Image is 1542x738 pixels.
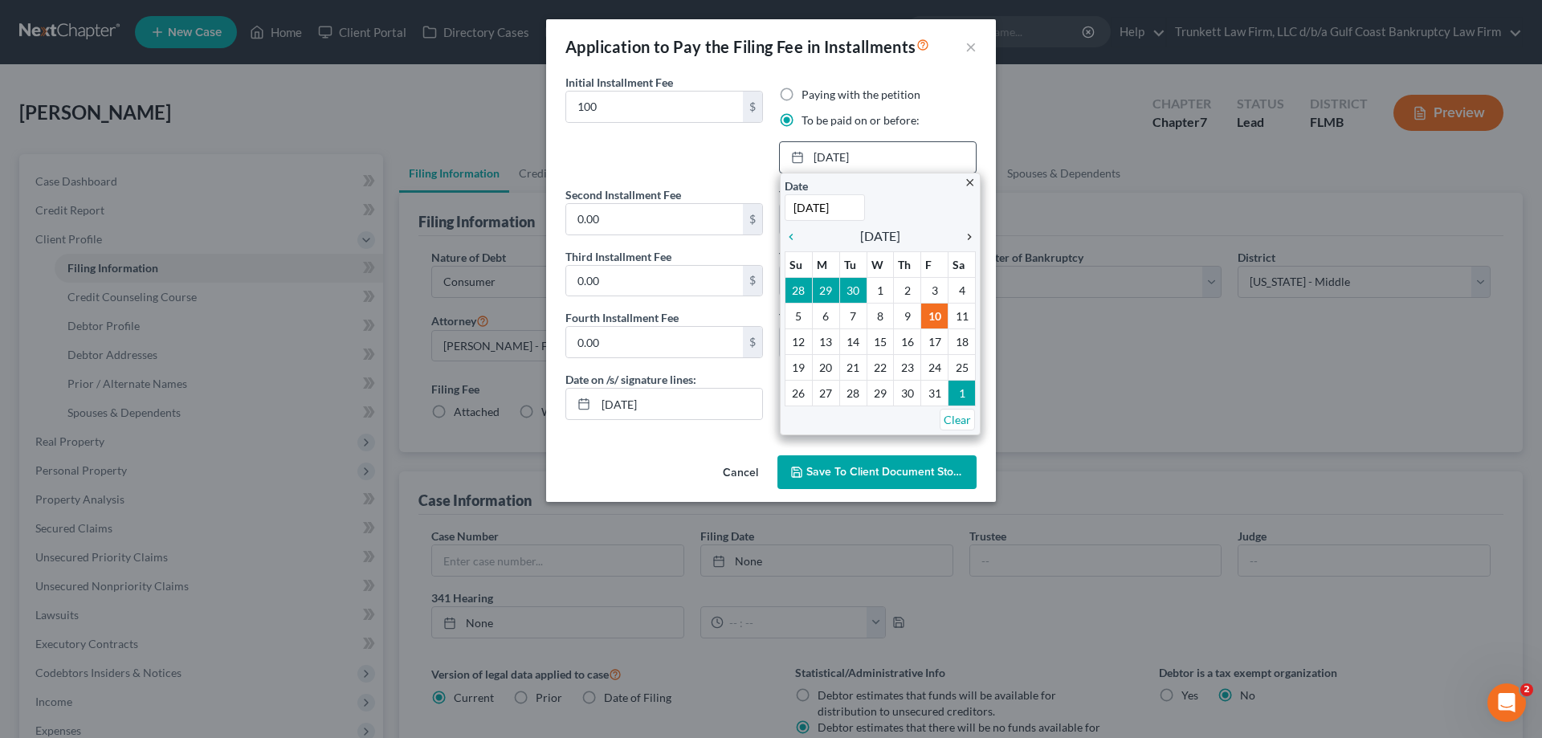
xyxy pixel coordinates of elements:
[743,327,762,357] div: $
[743,204,762,234] div: $
[806,465,977,479] span: Save to Client Document Storage
[596,389,762,419] input: MM/DD/YYYY
[948,380,976,406] td: 1
[867,328,894,354] td: 15
[921,251,948,277] th: F
[1487,683,1526,722] iframe: Intercom live chat
[839,303,867,328] td: 7
[785,303,813,328] td: 5
[921,277,948,303] td: 3
[785,226,806,246] a: chevron_left
[894,251,921,277] th: Th
[785,194,865,221] input: 1/1/2013
[839,354,867,380] td: 21
[965,37,977,56] button: ×
[565,186,681,203] label: Second Installment Fee
[565,309,679,326] label: Fourth Installment Fee
[948,328,976,354] td: 18
[812,328,839,354] td: 13
[812,354,839,380] td: 20
[839,277,867,303] td: 30
[565,248,671,265] label: Third Installment Fee
[785,230,806,243] i: chevron_left
[867,380,894,406] td: 29
[894,380,921,406] td: 30
[867,251,894,277] th: W
[894,328,921,354] td: 16
[940,409,975,430] a: Clear
[964,173,976,191] a: close
[743,92,762,122] div: $
[867,277,894,303] td: 1
[867,354,894,380] td: 22
[785,328,813,354] td: 12
[743,266,762,296] div: $
[779,309,897,326] label: To be paid on or before:
[921,354,948,380] td: 24
[785,277,813,303] td: 28
[894,277,921,303] td: 2
[812,380,839,406] td: 27
[785,380,813,406] td: 26
[839,328,867,354] td: 14
[566,204,743,234] input: 0.00
[867,303,894,328] td: 8
[894,354,921,380] td: 23
[921,380,948,406] td: 31
[921,303,948,328] td: 10
[955,230,976,243] i: chevron_right
[777,455,977,489] button: Save to Client Document Storage
[785,177,808,194] label: Date
[779,248,897,265] label: To be paid on or before:
[812,303,839,328] td: 6
[839,380,867,406] td: 28
[785,251,813,277] th: Su
[710,457,771,489] button: Cancel
[1520,683,1533,696] span: 2
[948,251,976,277] th: Sa
[565,371,696,388] label: Date on /s/ signature lines:
[812,251,839,277] th: M
[894,303,921,328] td: 9
[955,226,976,246] a: chevron_right
[780,142,976,173] a: [DATE]
[566,92,743,122] input: 0.00
[948,354,976,380] td: 25
[839,251,867,277] th: Tu
[779,186,897,203] label: To be paid on or before:
[921,328,948,354] td: 17
[565,74,673,91] label: Initial Installment Fee
[785,354,813,380] td: 19
[566,327,743,357] input: 0.00
[802,112,920,128] label: To be paid on or before:
[565,35,929,58] div: Application to Pay the Filing Fee in Installments
[860,226,900,246] span: [DATE]
[964,177,976,189] i: close
[812,277,839,303] td: 29
[566,266,743,296] input: 0.00
[802,87,920,103] label: Paying with the petition
[948,277,976,303] td: 4
[948,303,976,328] td: 11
